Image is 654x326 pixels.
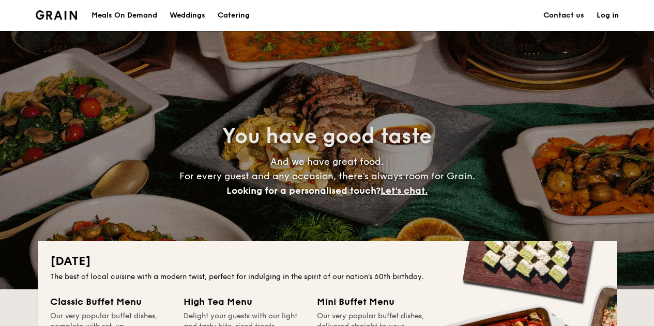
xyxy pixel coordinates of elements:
a: Logotype [36,10,78,20]
span: Looking for a personalised touch? [226,185,381,196]
span: You have good taste [222,124,432,149]
div: Mini Buffet Menu [317,294,438,309]
div: The best of local cuisine with a modern twist, perfect for indulging in the spirit of our nation’... [50,272,604,282]
div: High Tea Menu [184,294,305,309]
h2: [DATE] [50,253,604,270]
img: Grain [36,10,78,20]
span: Let's chat. [381,185,428,196]
div: Classic Buffet Menu [50,294,171,309]
span: And we have great food. For every guest and any occasion, there’s always room for Grain. [179,156,475,196]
